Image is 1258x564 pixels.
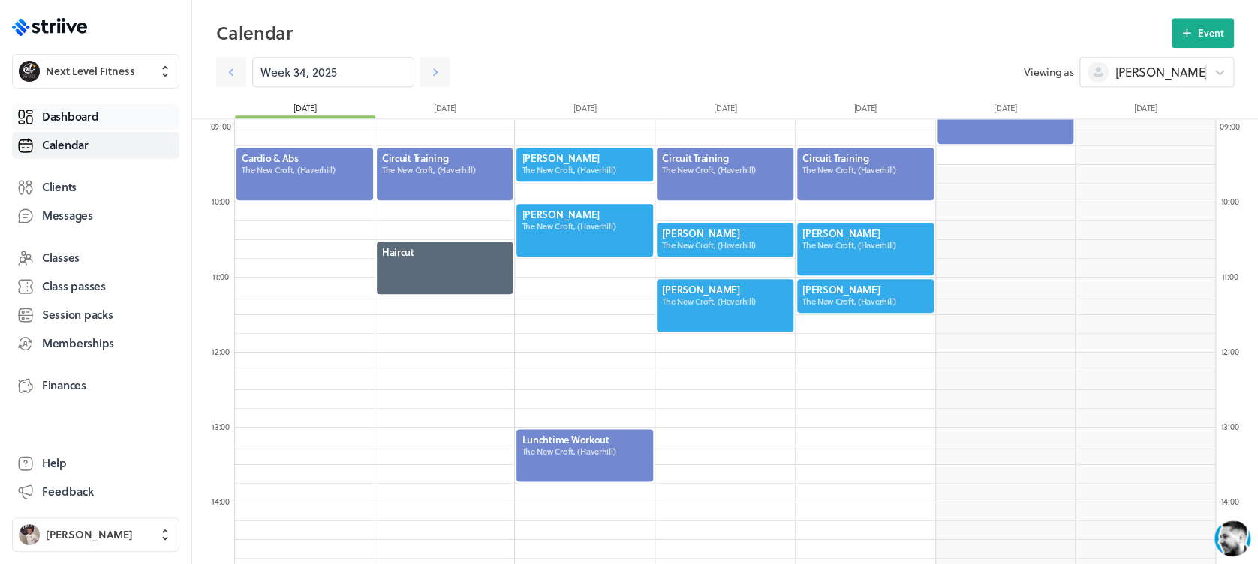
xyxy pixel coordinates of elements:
a: Calendar [12,132,179,159]
div: [DATE] [515,102,655,118]
span: Class passes [42,278,106,294]
span: Viewing as [1024,64,1073,79]
span: Memberships [42,335,114,351]
img: Next Level Fitness [19,61,40,82]
div: [DATE] [1075,102,1215,118]
div: 10 [206,196,236,207]
a: Classes [12,244,179,271]
img: Ben Robinson [19,524,40,545]
a: Session packs [12,301,179,328]
span: Classes [42,250,80,265]
div: 10 [1214,196,1244,207]
span: :00 [1228,195,1238,208]
span: Messages [42,208,93,223]
div: 11 [1214,271,1244,282]
div: 09 [206,121,236,132]
button: Event [1172,18,1234,48]
span: [PERSON_NAME] [46,527,133,542]
span: :00 [219,345,230,358]
span: Session packs [42,307,113,322]
span: Calendar [42,137,89,153]
a: Clients [12,174,179,201]
a: Finances [12,372,179,399]
span: [PERSON_NAME] [1115,64,1208,80]
span: :00 [219,495,230,508]
div: [DATE] [655,102,796,118]
div: [DATE] [235,102,375,118]
input: YYYY-M-D [252,57,414,87]
a: Messages [12,202,179,229]
span: :00 [218,270,229,283]
div: 13 [206,421,236,432]
iframe: gist-messenger-bubble-iframe [1214,520,1250,556]
h2: Calendar [216,18,1172,48]
button: Feedback [12,478,179,505]
a: Help [12,450,179,477]
div: 09 [1214,121,1244,132]
span: :00 [1229,120,1239,133]
span: :00 [1228,495,1238,508]
span: :00 [1227,270,1238,283]
button: Ben Robinson[PERSON_NAME] [12,517,179,552]
div: [DATE] [795,102,935,118]
div: 14 [206,496,236,507]
div: 11 [206,271,236,282]
a: Dashboard [12,103,179,130]
a: Memberships [12,330,179,357]
span: Event [1198,26,1224,40]
span: :00 [1228,345,1238,358]
div: 14 [1214,496,1244,507]
span: Clients [42,179,77,195]
span: :00 [220,120,230,133]
span: Finances [42,377,86,393]
div: [DATE] [375,102,516,118]
span: :00 [219,420,230,433]
span: Feedback [42,484,94,499]
div: 13 [1214,421,1244,432]
span: Next Level Fitness [46,64,135,79]
span: :00 [1228,420,1238,433]
a: Class passes [12,273,179,300]
div: 12 [206,346,236,357]
span: Help [42,455,67,471]
span: :00 [219,195,230,208]
div: [DATE] [935,102,1076,118]
button: Next Level FitnessNext Level Fitness [12,54,179,88]
span: Dashboard [42,109,98,124]
div: 12 [1214,346,1244,357]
